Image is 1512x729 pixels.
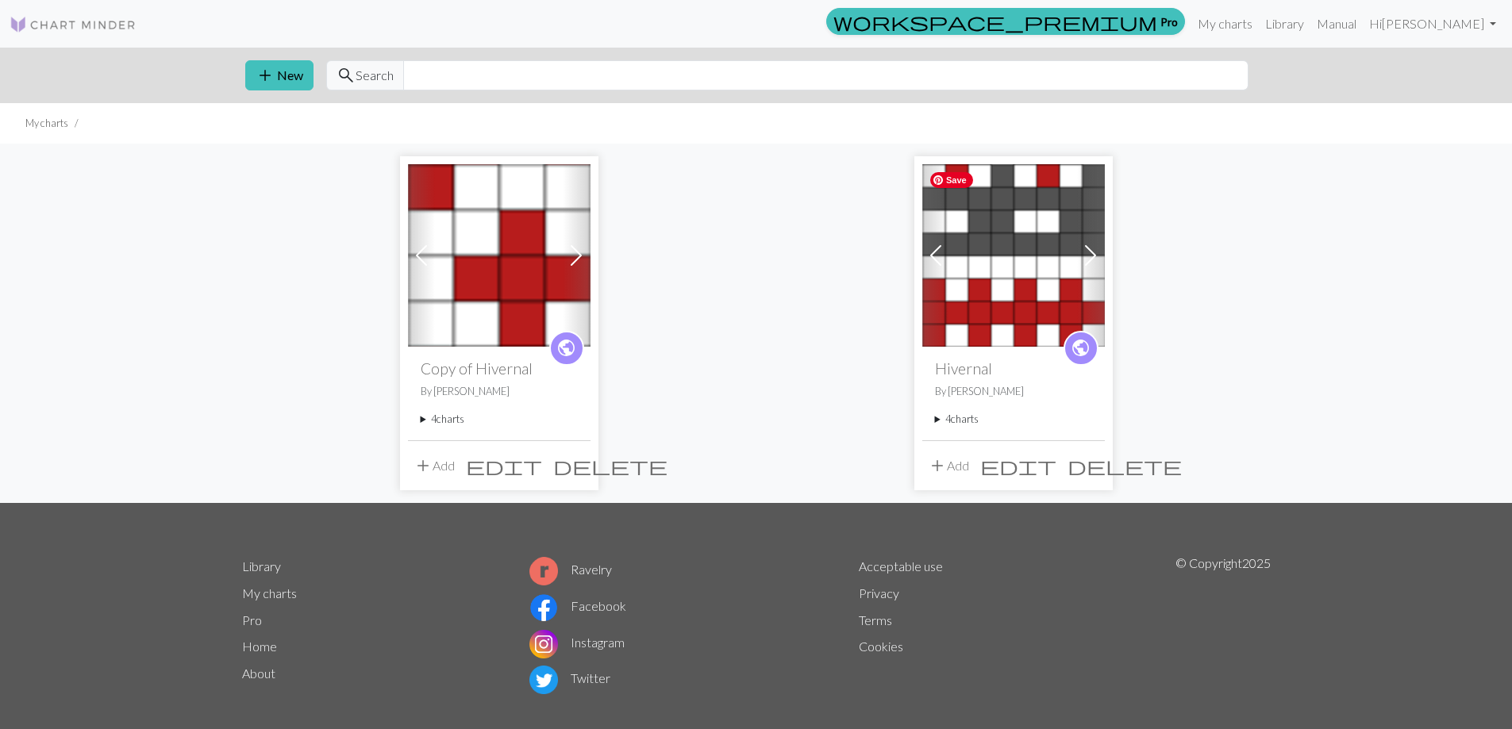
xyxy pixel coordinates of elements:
a: Library [1259,8,1310,40]
h2: Copy of Hivernal [421,359,578,378]
span: add [928,455,947,477]
button: Add [922,451,975,481]
img: Chart 2 [922,164,1105,347]
span: edit [466,455,542,477]
button: Delete [1062,451,1187,481]
button: Edit [460,451,548,481]
span: delete [1068,455,1182,477]
a: Manual [1310,8,1363,40]
a: Twitter [529,670,610,685]
span: Save [930,172,973,188]
a: Chart 1 [408,246,591,261]
summary: 4charts [935,412,1092,427]
a: About [242,666,275,681]
a: Home [242,639,277,654]
h2: Hivernal [935,359,1092,378]
a: My charts [242,585,297,600]
span: public [556,336,576,360]
img: Logo [10,15,137,34]
a: Instagram [529,635,625,650]
img: Twitter logo [529,666,558,694]
i: Edit [466,456,542,475]
a: public [549,331,584,366]
a: Facebook [529,598,626,613]
p: © Copyright 2025 [1175,554,1271,698]
a: Hi[PERSON_NAME] [1363,8,1502,40]
a: Privacy [859,585,899,600]
span: delete [553,455,668,477]
a: Pro [242,612,262,627]
span: edit [980,455,1056,477]
a: Cookies [859,639,903,654]
summary: 4charts [421,412,578,427]
button: Edit [975,451,1062,481]
button: Add [408,451,460,481]
a: Acceptable use [859,558,943,574]
a: Terms [859,612,892,627]
span: Search [356,66,394,85]
img: Ravelry logo [529,557,558,585]
img: Chart 1 [408,164,591,347]
button: Delete [548,451,673,481]
p: By [PERSON_NAME] [935,384,1092,399]
a: My charts [1191,8,1259,40]
span: public [1071,336,1091,360]
span: add [414,455,433,477]
p: By [PERSON_NAME] [421,384,578,399]
span: add [256,64,275,86]
i: Edit [980,456,1056,475]
img: Facebook logo [529,593,558,622]
button: New [245,60,314,90]
a: Pro [826,8,1185,35]
li: My charts [25,116,68,131]
span: search [337,64,356,86]
a: public [1064,331,1098,366]
span: workspace_premium [833,10,1157,33]
img: Instagram logo [529,630,558,658]
i: public [1071,332,1091,364]
a: Library [242,558,281,574]
i: public [556,332,576,364]
a: Chart 2 [922,246,1105,261]
a: Ravelry [529,562,612,577]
